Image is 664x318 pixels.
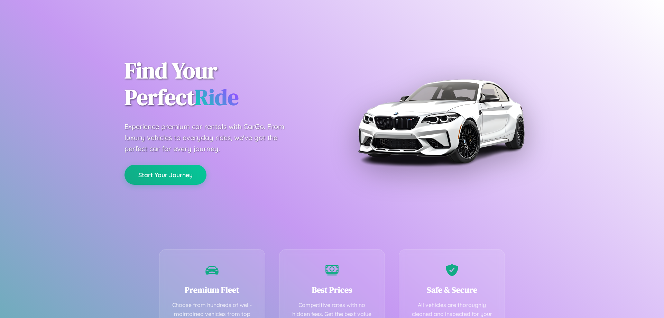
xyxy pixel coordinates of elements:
[170,284,255,296] h3: Premium Fleet
[124,121,297,154] p: Experience premium car rentals with CarGo. From luxury vehicles to everyday rides, we've got the ...
[124,57,322,111] h1: Find Your Perfect
[290,284,375,296] h3: Best Prices
[409,284,494,296] h3: Safe & Secure
[124,165,206,185] button: Start Your Journey
[354,35,527,208] img: Premium BMW car rental vehicle
[195,82,239,112] span: Ride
